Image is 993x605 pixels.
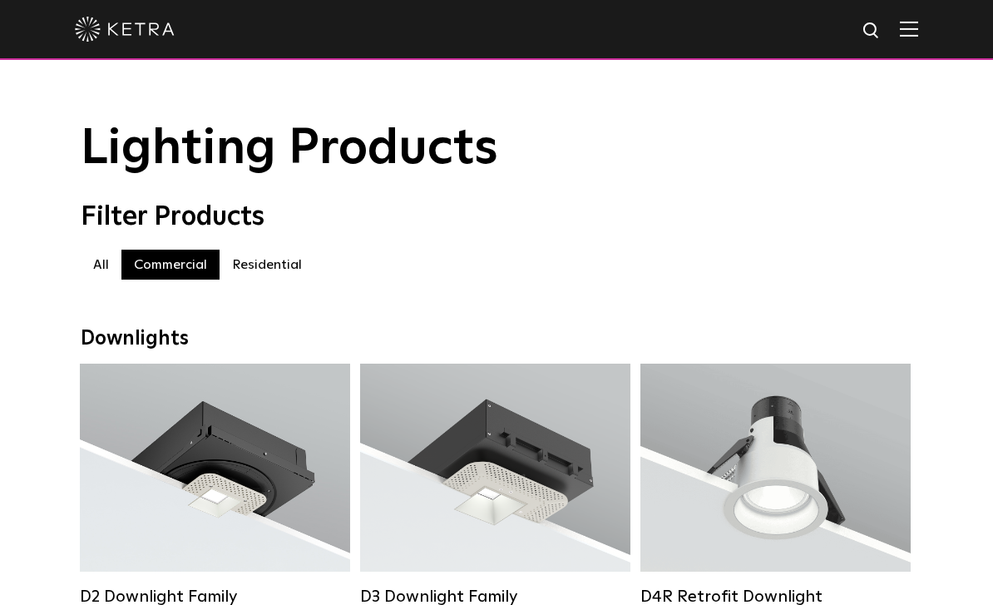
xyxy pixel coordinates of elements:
[862,21,882,42] img: search icon
[80,364,350,605] a: D2 Downlight Family Lumen Output:1200Colors:White / Black / Gloss Black / Silver / Bronze / Silve...
[360,364,630,605] a: D3 Downlight Family Lumen Output:700 / 900 / 1100Colors:White / Black / Silver / Bronze / Paintab...
[220,250,314,280] label: Residential
[75,17,175,42] img: ketra-logo-2019-white
[81,250,121,280] label: All
[81,201,912,233] div: Filter Products
[81,327,912,351] div: Downlights
[81,124,498,174] span: Lighting Products
[121,250,220,280] label: Commercial
[900,21,918,37] img: Hamburger%20Nav.svg
[640,364,911,605] a: D4R Retrofit Downlight Lumen Output:800Colors:White / BlackBeam Angles:15° / 25° / 40° / 60°Watta...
